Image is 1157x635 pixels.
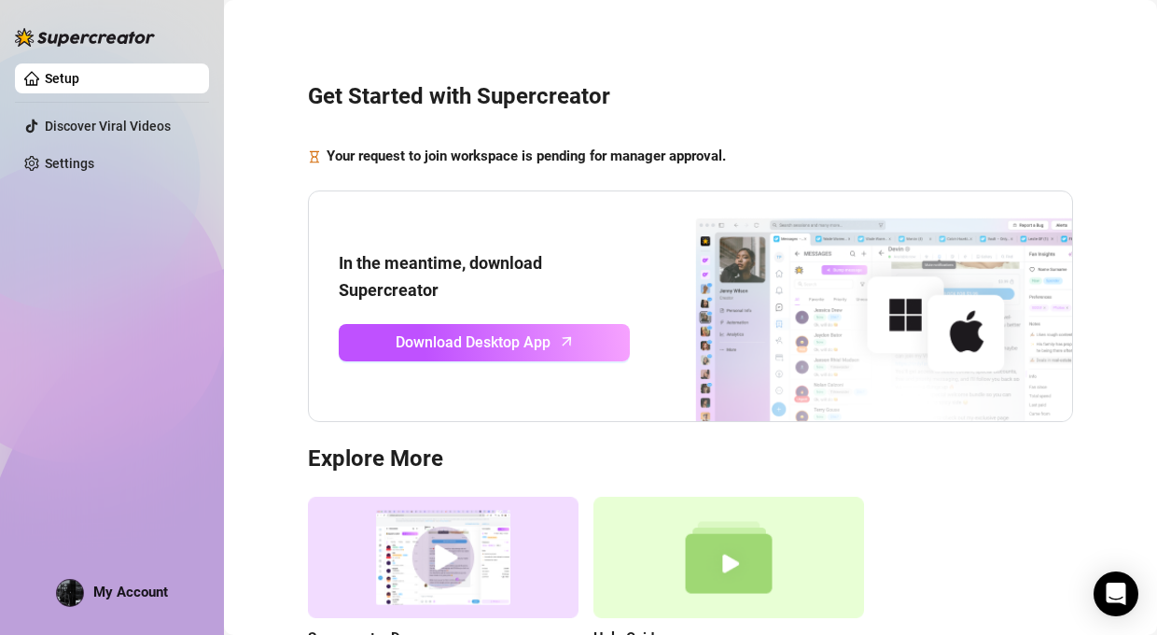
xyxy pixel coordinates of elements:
strong: In the meantime, download Supercreator [339,253,542,299]
span: arrow-up [556,331,578,352]
span: hourglass [308,146,321,168]
strong: Your request to join workspace is pending for manager approval. [327,148,726,164]
h3: Get Started with Supercreator [308,82,1073,112]
h3: Explore More [308,444,1073,474]
img: ACg8ocKDN-P4k5Wug34M-flVYglm_3Rw5jsOz6y3xAnPUOhE-p1RNzam=s96-c [57,580,83,606]
a: Setup [45,71,79,86]
span: Download Desktop App [396,331,551,354]
img: help guides [593,497,864,619]
a: Download Desktop Apparrow-up [339,324,630,361]
a: Discover Viral Videos [45,119,171,134]
div: Open Intercom Messenger [1094,571,1138,616]
span: My Account [93,584,168,600]
img: download app [630,191,1072,421]
a: Settings [45,156,94,171]
img: logo-BBDzfeDw.svg [15,28,155,47]
img: supercreator demo [308,497,578,619]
